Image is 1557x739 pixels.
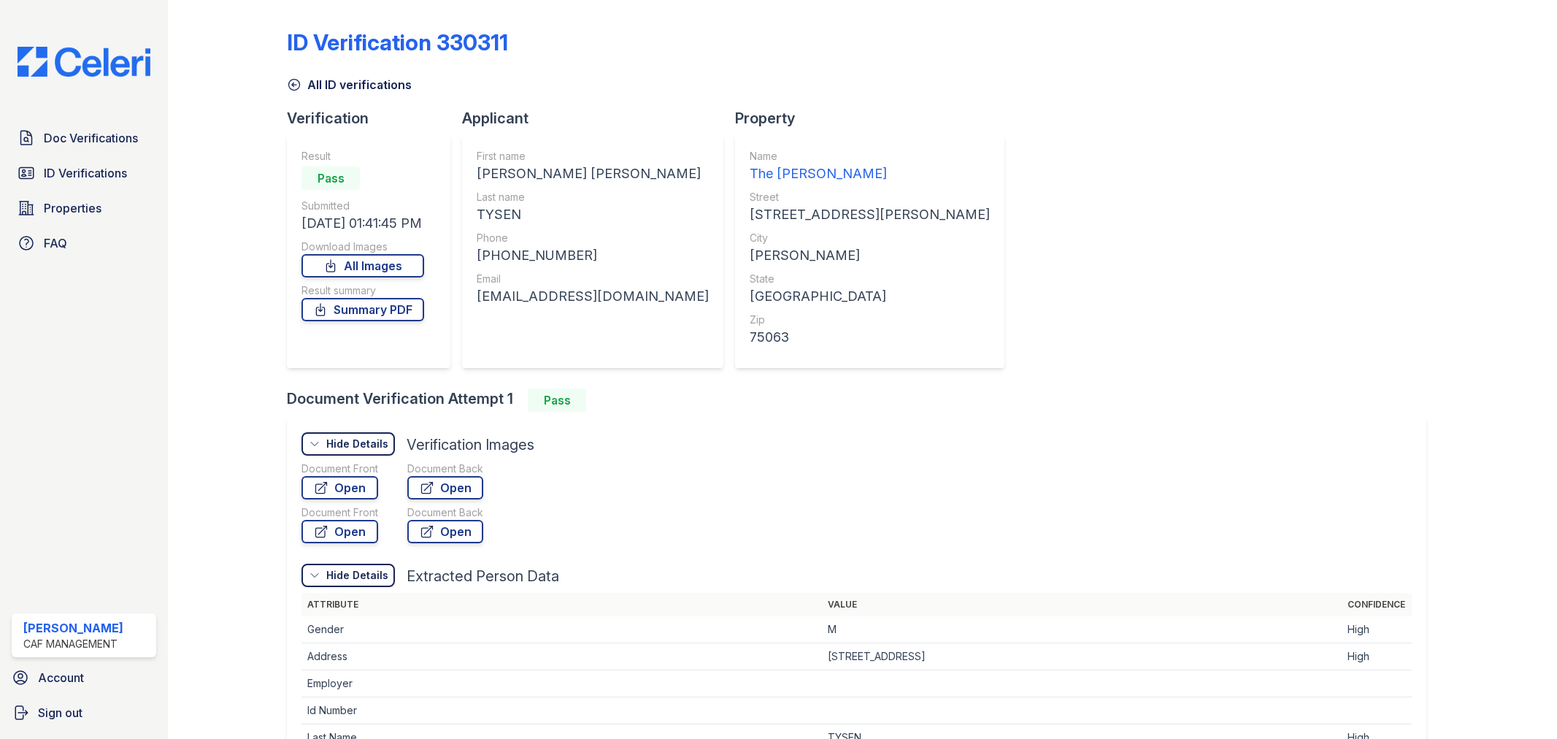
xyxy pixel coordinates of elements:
[477,245,709,266] div: [PHONE_NUMBER]
[38,704,82,721] span: Sign out
[477,149,709,164] div: First name
[301,254,424,277] a: All Images
[477,164,709,184] div: [PERSON_NAME] [PERSON_NAME]
[44,164,127,182] span: ID Verifications
[301,298,424,321] a: Summary PDF
[407,462,483,476] div: Document Back
[287,388,1437,412] div: Document Verification Attempt 1
[750,286,990,307] div: [GEOGRAPHIC_DATA]
[750,204,990,225] div: [STREET_ADDRESS][PERSON_NAME]
[287,29,508,55] div: ID Verification 330311
[326,437,388,451] div: Hide Details
[12,123,156,153] a: Doc Verifications
[822,616,1342,643] td: M
[301,166,360,190] div: Pass
[735,108,1016,129] div: Property
[301,697,821,724] td: Id Number
[462,108,735,129] div: Applicant
[44,129,138,147] span: Doc Verifications
[12,194,156,223] a: Properties
[301,616,821,643] td: Gender
[12,229,156,258] a: FAQ
[477,272,709,286] div: Email
[12,158,156,188] a: ID Verifications
[6,698,162,727] a: Sign out
[407,505,483,520] div: Document Back
[407,434,534,455] div: Verification Images
[301,643,821,670] td: Address
[301,670,821,697] td: Employer
[301,240,424,254] div: Download Images
[301,505,378,520] div: Document Front
[38,669,84,686] span: Account
[6,47,162,77] img: CE_Logo_Blue-a8612792a0a2168367f1c8372b55b34899dd931a85d93a1a3d3e32e68fde9ad4.png
[407,476,483,499] a: Open
[750,231,990,245] div: City
[6,663,162,692] a: Account
[301,149,424,164] div: Result
[287,76,412,93] a: All ID verifications
[477,190,709,204] div: Last name
[23,637,123,651] div: CAF Management
[1342,616,1412,643] td: High
[301,199,424,213] div: Submitted
[301,476,378,499] a: Open
[477,204,709,225] div: TYSEN
[301,593,821,616] th: Attribute
[750,164,990,184] div: The [PERSON_NAME]
[23,619,123,637] div: [PERSON_NAME]
[477,286,709,307] div: [EMAIL_ADDRESS][DOMAIN_NAME]
[750,313,990,327] div: Zip
[287,108,462,129] div: Verification
[44,199,101,217] span: Properties
[301,283,424,298] div: Result summary
[750,190,990,204] div: Street
[1496,681,1542,724] iframe: chat widget
[301,213,424,234] div: [DATE] 01:41:45 PM
[1342,593,1412,616] th: Confidence
[326,568,388,583] div: Hide Details
[407,566,559,586] div: Extracted Person Data
[301,520,378,543] a: Open
[407,520,483,543] a: Open
[750,327,990,348] div: 75063
[822,643,1342,670] td: [STREET_ADDRESS]
[528,388,586,412] div: Pass
[301,462,378,476] div: Document Front
[750,149,990,184] a: Name The [PERSON_NAME]
[822,593,1342,616] th: Value
[44,234,67,252] span: FAQ
[750,245,990,266] div: [PERSON_NAME]
[477,231,709,245] div: Phone
[1342,643,1412,670] td: High
[750,149,990,164] div: Name
[750,272,990,286] div: State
